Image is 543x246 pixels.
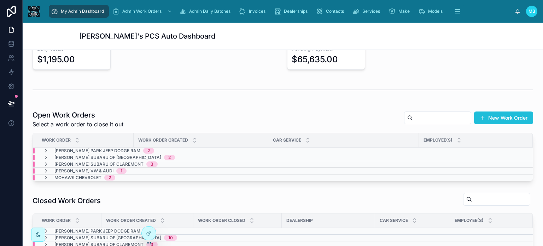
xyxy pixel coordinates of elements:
span: Contacts [326,8,344,14]
a: Make [386,5,415,18]
a: Invoices [237,5,270,18]
span: Mohawk Chevrolet [54,175,101,181]
div: 2 [109,175,111,181]
div: 2 [147,148,150,154]
span: Work Order [42,218,71,223]
h1: [PERSON_NAME]'s PCS Auto Dashboard [79,31,215,41]
span: Employee(s) [455,218,484,223]
span: Car Service [273,137,301,143]
a: Admin Daily Batches [177,5,235,18]
h1: Open Work Orders [33,110,123,120]
a: Dealerships [272,5,313,18]
span: Select a work order to close it out [33,120,123,128]
a: Services [350,5,385,18]
span: Admin Work Orders [122,8,162,14]
span: Admin Daily Batches [189,8,230,14]
a: Models [416,5,448,18]
span: Work Order Created [106,218,156,223]
div: 10 [168,235,173,241]
span: Employee(s) [424,137,452,143]
span: Work Order [42,137,71,143]
span: Car Service [380,218,408,223]
div: 2 [168,155,171,160]
span: Dealership [286,218,313,223]
img: App logo [28,6,40,17]
a: Admin Work Orders [110,5,176,18]
span: Models [428,8,443,14]
div: scrollable content [45,4,515,19]
span: [PERSON_NAME] Park Jeep Dodge Ram [54,228,140,234]
span: Work Order Created [138,137,188,143]
span: Work Order Closed [198,218,245,223]
span: [PERSON_NAME] Subaru of Claremont [54,161,144,167]
span: [PERSON_NAME] Park Jeep Dodge Ram [54,148,140,154]
a: My Admin Dashboard [49,5,109,18]
span: My Admin Dashboard [61,8,104,14]
div: $65,635.00 [292,54,338,65]
span: MB [529,8,535,14]
div: 1 [121,168,122,174]
span: Invoices [249,8,265,14]
span: Make [398,8,410,14]
span: [PERSON_NAME] Subaru of [GEOGRAPHIC_DATA] [54,235,161,241]
span: [PERSON_NAME] VW & Audi [54,168,113,174]
h1: Closed Work Orders [33,196,101,206]
span: Dealerships [284,8,308,14]
span: Services [362,8,380,14]
a: Contacts [314,5,349,18]
span: [PERSON_NAME] Subaru of [GEOGRAPHIC_DATA] [54,155,161,160]
button: New Work Order [474,111,533,124]
div: 3 [151,161,153,167]
div: $1,195.00 [37,54,75,65]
